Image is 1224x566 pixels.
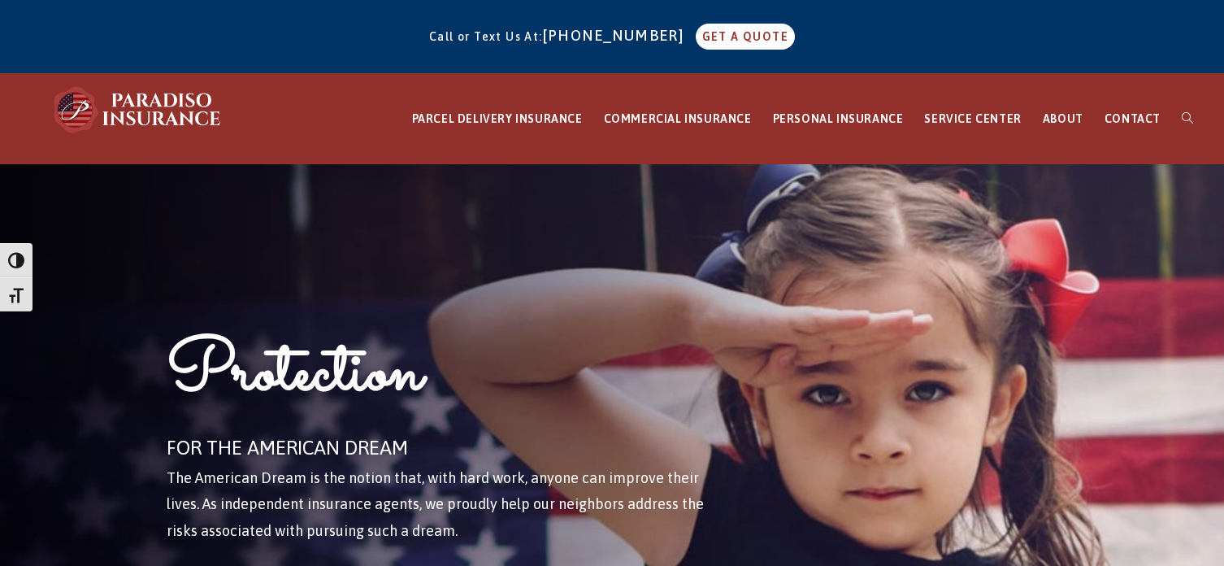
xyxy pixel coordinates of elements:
a: GET A QUOTE [696,24,795,50]
span: PARCEL DELIVERY INSURANCE [412,112,583,125]
span: PERSONAL INSURANCE [773,112,904,125]
a: CONTACT [1094,74,1171,164]
span: COMMERCIAL INSURANCE [604,112,752,125]
span: CONTACT [1105,112,1161,125]
a: ABOUT [1032,74,1094,164]
a: PERSONAL INSURANCE [762,74,914,164]
a: [PHONE_NUMBER] [543,27,692,44]
a: SERVICE CENTER [914,74,1031,164]
a: COMMERCIAL INSURANCE [593,74,762,164]
h1: Protection [167,327,708,430]
span: SERVICE CENTER [924,112,1021,125]
span: ABOUT [1043,112,1083,125]
img: Paradiso Insurance [49,85,228,134]
span: The American Dream is the notion that, with hard work, anyone can improve their lives. As indepen... [167,469,704,539]
span: Call or Text Us At: [429,30,543,43]
a: PARCEL DELIVERY INSURANCE [401,74,593,164]
span: FOR THE AMERICAN DREAM [167,437,408,459]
